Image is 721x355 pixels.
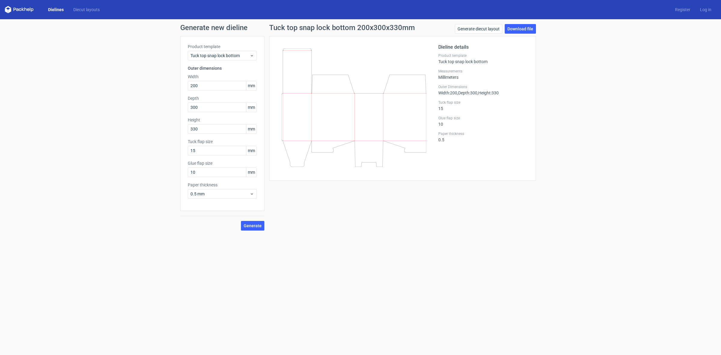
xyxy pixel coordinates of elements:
label: Product template [438,53,528,58]
label: Measurements [438,69,528,74]
span: mm [246,103,257,112]
span: Generate [244,224,262,228]
div: Tuck top snap lock bottom [438,53,528,64]
a: Diecut layouts [68,7,105,13]
span: mm [246,124,257,133]
label: Product template [188,44,257,50]
label: Outer Dimensions [438,84,528,89]
label: Depth [188,95,257,101]
div: Millimeters [438,69,528,80]
a: Download file [505,24,536,34]
span: , Height : 330 [477,90,499,95]
span: mm [246,146,257,155]
div: 10 [438,116,528,127]
label: Tuck flap size [438,100,528,105]
label: Paper thickness [188,182,257,188]
label: Glue flap size [438,116,528,121]
span: mm [246,168,257,177]
span: , Depth : 300 [457,90,477,95]
div: 0.5 [438,131,528,142]
a: Register [670,7,695,13]
label: Height [188,117,257,123]
h1: Tuck top snap lock bottom 200x300x330mm [269,24,415,31]
h2: Dieline details [438,44,528,51]
span: mm [246,81,257,90]
span: Tuck top snap lock bottom [190,53,250,59]
h3: Outer dimensions [188,65,257,71]
label: Paper thickness [438,131,528,136]
label: Width [188,74,257,80]
label: Glue flap size [188,160,257,166]
a: Log in [695,7,716,13]
h1: Generate new dieline [180,24,541,31]
div: 15 [438,100,528,111]
span: Width : 200 [438,90,457,95]
a: Dielines [43,7,68,13]
span: 0.5 mm [190,191,250,197]
a: Generate diecut layout [455,24,502,34]
button: Generate [241,221,264,231]
label: Tuck flap size [188,139,257,145]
